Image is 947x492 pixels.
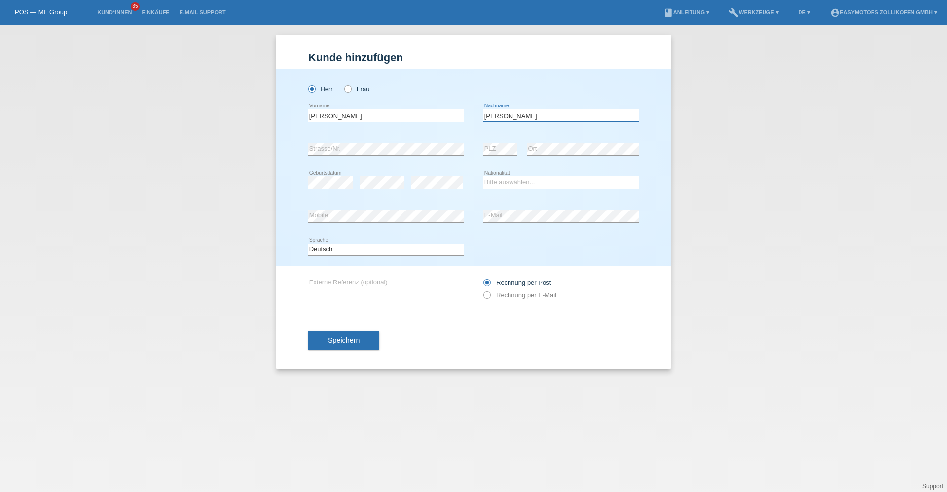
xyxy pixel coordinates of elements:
input: Herr [308,85,315,92]
input: Rechnung per E-Mail [483,291,490,304]
span: Speichern [328,336,360,344]
a: Kund*innen [92,9,137,15]
h1: Kunde hinzufügen [308,51,639,64]
i: book [663,8,673,18]
i: account_circle [830,8,840,18]
label: Rechnung per Post [483,279,551,286]
a: Support [922,483,943,490]
a: account_circleEasymotors Zollikofen GmbH ▾ [825,9,942,15]
a: buildWerkzeuge ▾ [724,9,784,15]
label: Herr [308,85,333,93]
input: Frau [344,85,351,92]
button: Speichern [308,331,379,350]
a: E-Mail Support [175,9,231,15]
label: Frau [344,85,369,93]
span: 35 [131,2,140,11]
input: Rechnung per Post [483,279,490,291]
a: Einkäufe [137,9,174,15]
i: build [729,8,739,18]
label: Rechnung per E-Mail [483,291,556,299]
a: DE ▾ [794,9,815,15]
a: POS — MF Group [15,8,67,16]
a: bookAnleitung ▾ [658,9,714,15]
